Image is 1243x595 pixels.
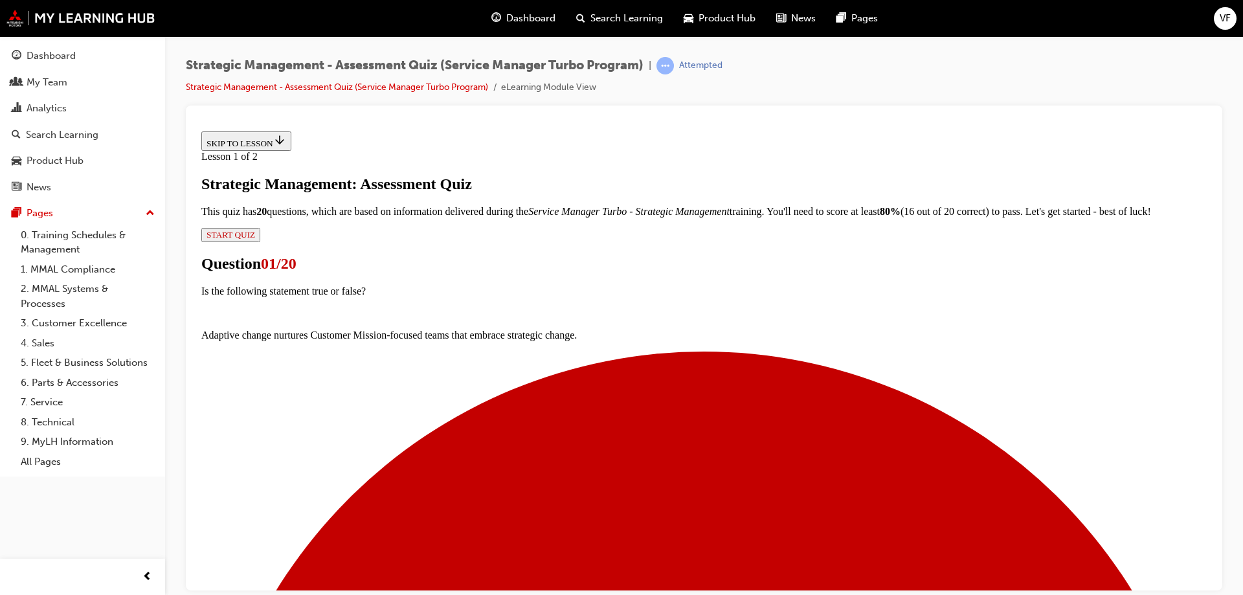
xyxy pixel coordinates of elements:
strong: 2 [60,80,65,91]
a: pages-iconPages [826,5,888,32]
a: news-iconNews [766,5,826,32]
span: car-icon [684,10,693,27]
a: News [5,175,160,199]
h1: Question 1 of 20 [5,129,1011,146]
div: News [27,180,51,195]
strong: 80% [684,80,704,91]
div: Analytics [27,101,67,116]
span: news-icon [12,182,21,194]
a: Search Learning [5,123,160,147]
button: Pages [5,201,160,225]
span: search-icon [12,129,21,141]
span: news-icon [776,10,786,27]
span: Pages [851,11,878,26]
span: Strategic Management - Assessment Quiz (Service Manager Turbo Program) [186,58,644,73]
div: Search Learning [26,128,98,142]
span: SKIP TO LESSON [10,12,90,22]
div: Attempted [679,60,722,72]
span: learningRecordVerb_ATTEMPT-icon [656,57,674,74]
span: Product Hub [699,11,756,26]
a: 4. Sales [16,333,160,354]
a: 2. MMAL Systems & Processes [16,279,160,313]
span: up-icon [146,205,155,222]
span: START QUIZ [10,104,59,113]
a: 1. MMAL Compliance [16,260,160,280]
span: pages-icon [836,10,846,27]
span: Search Learning [590,11,663,26]
a: 3. Customer Excellence [16,313,160,333]
p: Is the following statement true or false? [5,159,1011,171]
span: chart-icon [12,103,21,115]
div: Dashboard [27,49,76,63]
li: eLearning Module View [501,80,596,95]
span: News [791,11,816,26]
span: pages-icon [12,208,21,219]
a: guage-iconDashboard [481,5,566,32]
span: | [649,58,651,73]
span: 01/20 [65,129,100,146]
button: VF [1214,7,1237,30]
a: 6. Parts & Accessories [16,373,160,393]
a: 8. Technical [16,412,160,432]
em: Service Manager Turbo - Strategic Management [332,80,533,91]
a: Product Hub [5,149,160,173]
a: All Pages [16,452,160,472]
div: Lesson 1 of 2 [5,25,1011,36]
span: guage-icon [12,51,21,62]
a: My Team [5,71,160,95]
span: VF [1220,11,1231,26]
a: 7. Service [16,392,160,412]
span: people-icon [12,77,21,89]
span: search-icon [576,10,585,27]
a: search-iconSearch Learning [566,5,673,32]
a: 0. Training Schedules & Management [16,225,160,260]
div: Pages [27,206,53,221]
img: mmal [6,10,155,27]
div: Product Hub [27,153,84,168]
span: prev-icon [142,569,152,585]
button: SKIP TO LESSON [5,5,95,25]
span: car-icon [12,155,21,167]
p: This quiz has questions, which are based on information delivered during the training. You'll nee... [5,80,1011,91]
a: 9. MyLH Information [16,432,160,452]
p: Adaptive change nurtures Customer Mission-focused teams that embrace strategic change. [5,203,1011,215]
strong: 0 [65,80,71,91]
a: Analytics [5,96,160,120]
a: car-iconProduct Hub [673,5,766,32]
span: Question [5,129,65,146]
div: Strategic Management: Assessment Quiz [5,49,1011,67]
a: Dashboard [5,44,160,68]
button: DashboardMy TeamAnalyticsSearch LearningProduct HubNews [5,41,160,201]
a: 5. Fleet & Business Solutions [16,353,160,373]
span: Dashboard [506,11,555,26]
div: My Team [27,75,67,90]
a: Strategic Management - Assessment Quiz (Service Manager Turbo Program) [186,82,488,93]
span: guage-icon [491,10,501,27]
